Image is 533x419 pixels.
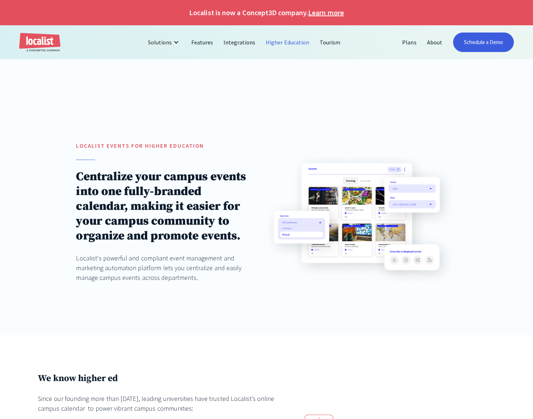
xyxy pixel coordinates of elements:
[38,394,285,413] div: Since our founding more than [DATE], leading universities have trusted Localist’s online campus c...
[76,142,247,150] h5: localist Events for Higher education
[76,253,247,282] div: Localist's powerful and compliant event management and marketing automation platform lets you cen...
[186,34,218,51] a: Features
[218,34,261,51] a: Integrations
[38,373,285,384] h3: We know higher ed
[308,7,344,18] a: Learn more
[315,34,346,51] a: Tourism
[76,169,247,243] h1: Centralize your campus events into one fully-branded calendar, making it easier for your campus c...
[19,33,60,52] a: home
[148,38,172,47] div: Solutions
[397,34,422,51] a: Plans
[453,33,514,52] a: Schedule a Demo
[261,34,315,51] a: Higher Education
[422,34,448,51] a: About
[142,34,186,51] div: Solutions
